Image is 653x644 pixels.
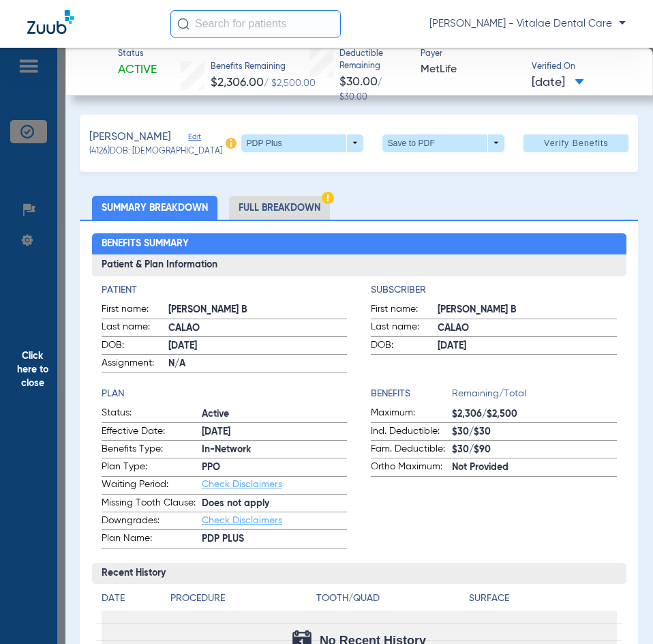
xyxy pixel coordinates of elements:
span: N/A [168,357,348,371]
span: PDP PLUS [202,532,348,546]
span: Missing Tooth Clause: [102,496,202,512]
h4: Surface [469,591,617,606]
span: $30/$30 [452,425,617,439]
span: Remaining/Total [452,387,617,406]
img: Zuub Logo [27,10,74,34]
span: [DATE] [202,425,348,439]
button: Verify Benefits [523,134,628,152]
span: [DATE] [168,339,348,353]
span: / $2,500.00 [264,78,316,88]
img: Search Icon [177,18,189,30]
span: Does not apply [202,497,348,511]
span: Waiting Period: [102,478,202,494]
span: MetLife [421,61,519,78]
span: Verified On [532,61,631,74]
span: DOB: [371,338,438,355]
li: Full Breakdown [229,196,330,220]
img: info-icon [226,138,237,149]
span: CALAO [168,321,348,336]
span: Last name: [371,320,438,336]
app-breakdown-title: Tooth/Quad [316,591,464,611]
a: Check Disclaimers [202,516,282,525]
span: PPO [202,460,348,475]
span: Not Provided [452,460,617,475]
iframe: Chat Widget [585,579,653,644]
span: Ortho Maximum: [371,460,452,476]
span: Assignment: [102,356,168,372]
span: First name: [371,302,438,319]
span: Effective Date: [102,424,202,441]
span: (4126) DOB: [DEMOGRAPHIC_DATA] [89,146,222,158]
span: Fam. Deductible: [371,442,452,458]
span: $2,306/$2,500 [452,407,617,422]
span: Plan Type: [102,460,202,476]
span: [DATE] [532,74,584,91]
span: First name: [102,302,168,319]
li: Summary Breakdown [92,196,217,220]
button: Save to PDF [382,134,504,152]
span: Active [118,61,157,78]
app-breakdown-title: Benefits [371,387,452,406]
app-breakdown-title: Procedure [170,591,312,611]
span: [DATE] [438,339,617,353]
span: [PERSON_NAME] - Vitalae Dental Care [429,17,626,31]
span: [PERSON_NAME] B [438,303,617,317]
span: $30/$90 [452,443,617,457]
h4: Plan [102,387,348,401]
span: [PERSON_NAME] [89,129,171,146]
span: DOB: [102,338,168,355]
button: PDP Plus [241,134,363,152]
span: Benefits Type: [102,442,202,458]
span: Last name: [102,320,168,336]
img: Hazard [322,192,334,204]
h4: Tooth/Quad [316,591,464,606]
h3: Patient & Plan Information [92,254,626,276]
span: Benefits Remaining [211,61,316,74]
a: Check Disclaimers [202,480,282,489]
span: Status [118,48,157,61]
h4: Subscriber [371,283,617,297]
span: Active [202,407,348,422]
span: [PERSON_NAME] B [168,303,348,317]
span: Verify Benefits [544,138,609,149]
h4: Date [102,591,159,606]
span: Status: [102,406,202,422]
h4: Patient [102,283,348,297]
h3: Recent History [92,563,626,585]
span: In-Network [202,443,348,457]
span: Downgrades: [102,514,202,530]
span: Edit [188,132,200,145]
app-breakdown-title: Date [102,591,159,611]
h4: Benefits [371,387,452,401]
input: Search for patients [170,10,341,38]
span: $2,306.00 [211,76,264,89]
span: Maximum: [371,406,452,422]
h4: Procedure [170,591,312,606]
span: Payer [421,48,519,61]
span: Ind. Deductible: [371,424,452,441]
span: Deductible Remaining [339,48,409,72]
span: Plan Name: [102,531,202,548]
span: CALAO [438,321,617,336]
app-breakdown-title: Surface [469,591,617,611]
h2: Benefits Summary [92,233,626,255]
span: $30.00 [339,76,378,88]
